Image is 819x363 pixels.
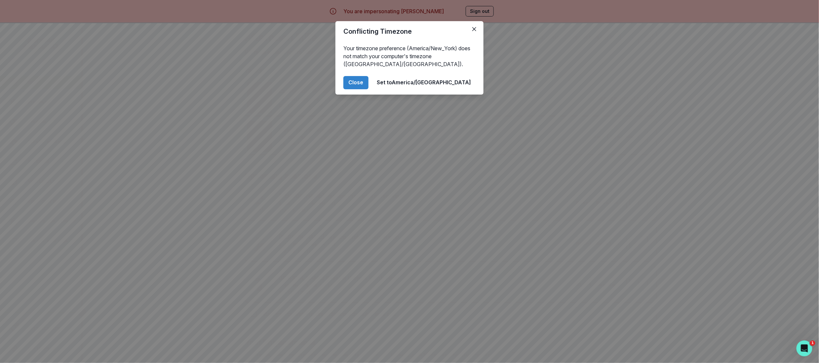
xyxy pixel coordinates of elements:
[469,24,480,34] button: Close
[335,21,484,42] header: Conflicting Timezone
[343,76,369,89] button: Close
[810,341,815,346] span: 1
[335,42,484,71] div: Your timezone preference (America/New_York) does not match your computer's timezone ([GEOGRAPHIC_...
[797,341,812,356] iframe: Intercom live chat
[372,76,476,89] button: Set toAmerica/[GEOGRAPHIC_DATA]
